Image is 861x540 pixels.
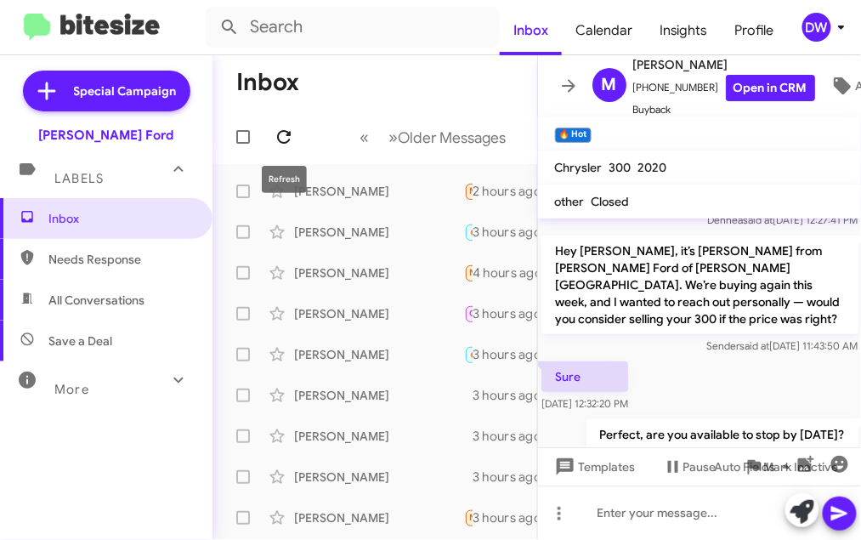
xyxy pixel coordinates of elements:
span: Needs Response [470,185,542,196]
div: [PERSON_NAME] [294,387,464,404]
span: other [555,194,585,209]
span: [PERSON_NAME] [633,54,815,75]
span: Needs Response [470,267,542,278]
div: [PERSON_NAME] [294,428,464,445]
span: Closed [592,194,630,209]
span: said at [743,213,773,226]
span: [PHONE_NUMBER] [633,75,815,101]
span: Chrysler [555,160,603,175]
span: « [360,127,370,148]
button: Templates [538,452,649,482]
span: Dennea [DATE] 12:27:41 PM [707,213,858,226]
div: 2 hours ago [473,183,555,200]
a: Insights [646,6,722,55]
span: M [602,71,617,99]
div: 3 hours ago [473,305,555,322]
button: Auto Fields [701,452,810,482]
div: I will [464,304,473,323]
button: DW [788,13,842,42]
span: Needs Response [470,512,542,523]
div: [PERSON_NAME] [294,183,464,200]
span: Buyback [633,101,815,118]
div: 3 hours ago [473,428,555,445]
span: Templates [552,452,636,482]
span: Save a Deal [48,333,112,350]
button: Previous [350,120,380,155]
span: Labels [54,171,104,186]
span: Needs Response [48,251,193,268]
span: 🔥 Hot [470,349,499,360]
span: Auto Fields [715,452,796,482]
div: [PERSON_NAME] [294,305,464,322]
div: [PERSON_NAME] [294,509,464,526]
div: It did not. I was led to believe you would be offering $24k for my vehicle and was instead offere... [464,469,473,486]
div: 3 hours ago [473,224,555,241]
span: » [389,127,399,148]
div: Perfect, are you available to stop by [DATE]? [464,222,473,242]
a: Calendar [562,6,646,55]
div: [PERSON_NAME] [294,224,464,241]
span: Older Messages [399,128,507,147]
span: 🔥 Hot [470,226,499,237]
h1: Inbox [236,69,299,96]
span: Sender [DATE] 11:43:50 AM [706,339,858,352]
div: 4 hours ago [473,264,556,281]
div: 3 hours ago [473,346,555,363]
p: Perfect, are you available to stop by [DATE]? [586,419,858,450]
span: 2020 [638,160,667,175]
div: [PERSON_NAME] [294,469,464,486]
button: Pause [649,452,730,482]
div: 3 hours ago [473,387,555,404]
div: [PERSON_NAME] Ford [39,127,174,144]
div: 3 hours ago [473,509,555,526]
span: said at [739,339,769,352]
a: Open in CRM [726,75,815,101]
span: 300 [609,160,632,175]
span: [DATE] 12:32:20 PM [541,397,628,410]
div: 3 hours ago [473,469,555,486]
div: Yes, just waiting to hear your phone call so I can come pick up the check [464,508,473,527]
span: All Conversations [48,292,144,309]
p: Sure [541,361,628,392]
nav: Page navigation example [351,120,517,155]
button: Next [379,120,517,155]
div: Sure the people I spoke with were great. The flex doesn't have some features my wife wants. So I'... [464,387,473,404]
span: Special Campaign [74,82,177,99]
small: 🔥 Hot [555,128,592,143]
input: Search [206,7,500,48]
span: Inbox [48,210,193,227]
div: Refresh [262,166,307,193]
div: Hi [PERSON_NAME], thanks for following up. Yes it did. Do you know if your team has been able to ... [464,263,473,282]
a: Inbox [500,6,562,55]
a: Special Campaign [23,71,190,111]
div: Co signer [464,344,473,364]
div: [PERSON_NAME] [294,264,464,281]
div: Unfortunately it wasn't they came to me with a very low initial offer of $3,200 then to 4,500 the... [464,428,473,445]
span: Call Them [470,308,514,319]
div: [PERSON_NAME] [294,346,464,363]
div: Yes it did [464,181,473,201]
span: More [54,382,89,397]
p: Hey [PERSON_NAME], it’s [PERSON_NAME] from [PERSON_NAME] Ford of [PERSON_NAME][GEOGRAPHIC_DATA]. ... [541,236,858,334]
div: DW [802,13,831,42]
a: Profile [722,6,788,55]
